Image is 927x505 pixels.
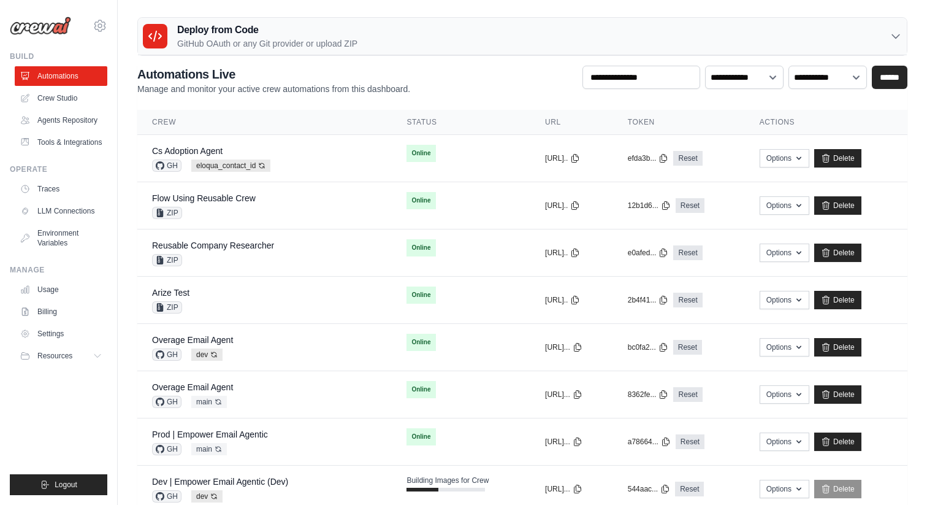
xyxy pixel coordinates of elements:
[152,396,181,408] span: GH
[675,482,704,496] a: Reset
[760,338,809,357] button: Options
[673,340,702,355] a: Reset
[15,223,107,253] a: Environment Variables
[745,110,907,135] th: Actions
[177,37,357,50] p: GitHub OAuth or any Git provider or upload ZIP
[152,193,256,203] a: Flow Using Reusable Crew
[530,110,613,135] th: URL
[10,265,107,275] div: Manage
[628,248,669,258] button: e0afed...
[152,490,181,503] span: GH
[15,179,107,199] a: Traces
[760,480,809,498] button: Options
[152,382,233,392] a: Overage Email Agent
[152,443,181,455] span: GH
[406,476,489,485] span: Building Images for Crew
[152,207,182,219] span: ZIP
[628,342,668,352] button: bc0fa2...
[406,334,435,351] span: Online
[152,430,268,439] a: Prod | Empower Email Agentic
[15,133,107,152] a: Tools & Integrations
[628,437,671,447] button: a78664...
[137,83,410,95] p: Manage and monitor your active crew automations from this dashboard.
[814,338,861,357] a: Delete
[191,160,270,172] span: eloqua_contact_id
[152,146,223,156] a: Cs Adoption Agent
[814,480,861,498] a: Delete
[55,480,77,490] span: Logout
[760,196,809,215] button: Options
[191,396,227,408] span: main
[15,280,107,299] a: Usage
[177,23,357,37] h3: Deploy from Code
[152,477,288,487] a: Dev | Empower Email Agentic (Dev)
[137,110,392,135] th: Crew
[814,149,861,168] a: Delete
[191,490,223,503] span: dev
[628,390,669,399] button: 8362fe...
[15,324,107,344] a: Settings
[152,349,181,361] span: GH
[760,291,809,309] button: Options
[760,244,809,262] button: Options
[37,351,72,361] span: Resources
[152,335,233,345] a: Overage Email Agent
[814,196,861,215] a: Delete
[760,385,809,404] button: Options
[152,288,189,298] a: Arize Test
[628,484,670,494] button: 544aac...
[814,433,861,451] a: Delete
[676,198,704,213] a: Reset
[673,245,702,260] a: Reset
[406,381,435,398] span: Online
[15,201,107,221] a: LLM Connections
[760,433,809,451] button: Options
[10,474,107,495] button: Logout
[673,293,702,307] a: Reset
[628,295,669,305] button: 2b4f41...
[15,302,107,322] a: Billing
[673,151,702,166] a: Reset
[613,110,745,135] th: Token
[152,241,274,250] a: Reusable Company Researcher
[15,66,107,86] a: Automations
[406,239,435,256] span: Online
[191,349,223,361] span: dev
[10,52,107,61] div: Build
[406,192,435,209] span: Online
[814,385,861,404] a: Delete
[673,387,702,402] a: Reset
[760,149,809,168] button: Options
[10,17,71,35] img: Logo
[10,164,107,174] div: Operate
[406,145,435,162] span: Online
[137,66,410,83] h2: Automations Live
[814,244,861,262] a: Delete
[406,428,435,445] span: Online
[392,110,530,135] th: Status
[628,153,669,163] button: efda3b...
[406,287,435,304] span: Online
[152,301,182,314] span: ZIP
[152,160,181,172] span: GH
[152,254,182,266] span: ZIP
[15,346,107,366] button: Resources
[191,443,227,455] span: main
[15,88,107,108] a: Crew Studio
[15,110,107,130] a: Agents Repository
[628,201,671,210] button: 12b1d6...
[814,291,861,309] a: Delete
[676,434,704,449] a: Reset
